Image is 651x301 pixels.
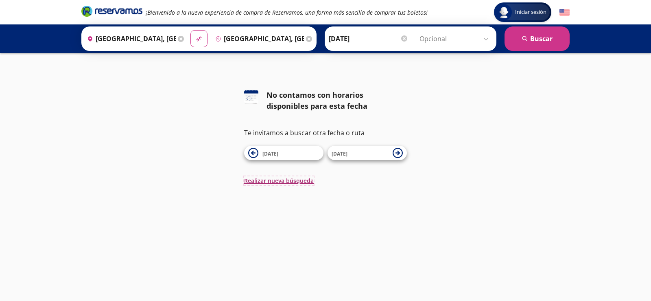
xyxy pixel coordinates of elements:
button: English [559,7,570,18]
input: Buscar Destino [212,29,304,49]
input: Buscar Origen [84,29,176,49]
button: Realizar nueva búsqueda [244,176,314,185]
em: ¡Bienvenido a la nueva experiencia de compra de Reservamos, una forma más sencilla de comprar tus... [146,9,428,16]
input: Elegir Fecha [329,29,409,49]
a: Brand Logo [81,5,142,20]
input: Opcional [419,29,492,49]
button: Buscar [505,26,570,51]
i: Brand Logo [81,5,142,17]
button: [DATE] [244,146,323,160]
span: Iniciar sesión [512,8,550,16]
p: Te invitamos a buscar otra fecha o ruta [244,128,407,138]
button: [DATE] [328,146,407,160]
span: [DATE] [262,150,278,157]
div: No contamos con horarios disponibles para esta fecha [267,90,407,112]
span: [DATE] [332,150,347,157]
